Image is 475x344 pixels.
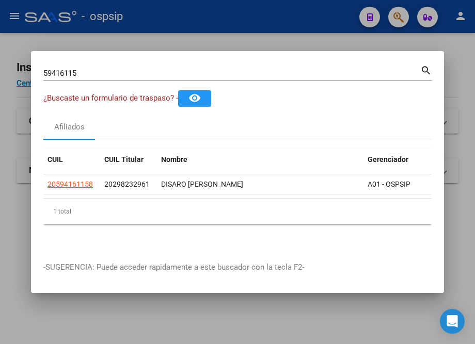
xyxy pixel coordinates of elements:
div: DISARO [PERSON_NAME] [161,178,359,190]
datatable-header-cell: Gerenciador [363,149,436,171]
span: 20298232961 [104,180,150,188]
span: Nombre [161,155,187,163]
span: CUIL [47,155,63,163]
span: A01 - OSPSIP [368,180,410,188]
mat-icon: remove_red_eye [188,92,201,104]
div: Afiliados [54,121,85,133]
div: Open Intercom Messenger [440,309,465,334]
span: Gerenciador [368,155,408,163]
datatable-header-cell: CUIL Titular [100,149,157,171]
div: 1 total [43,199,432,224]
datatable-header-cell: CUIL [43,149,100,171]
span: 20594161158 [47,180,93,188]
span: ¿Buscaste un formulario de traspaso? - [43,93,178,103]
datatable-header-cell: Nombre [157,149,363,171]
mat-icon: search [420,63,432,76]
span: CUIL Titular [104,155,144,163]
p: -SUGERENCIA: Puede acceder rapidamente a este buscador con la tecla F2- [43,261,432,273]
